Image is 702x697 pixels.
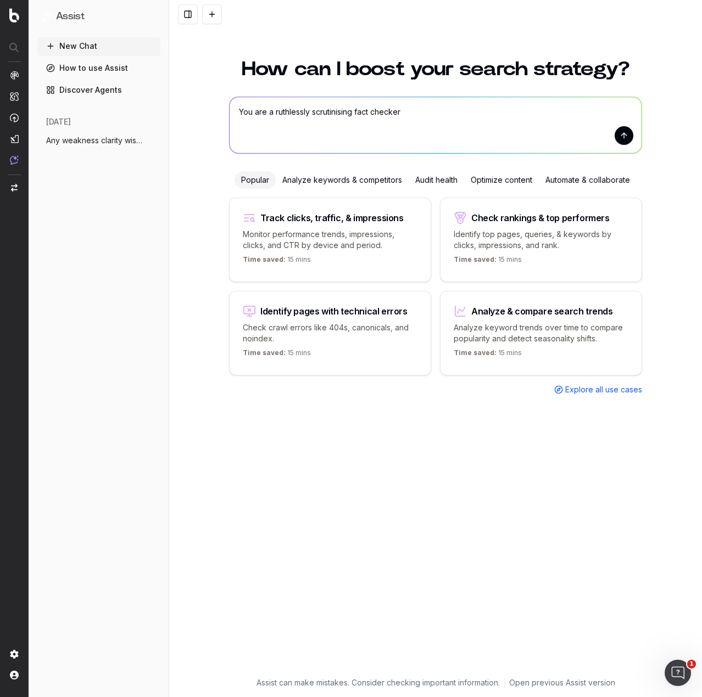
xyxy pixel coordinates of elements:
img: Intelligence [10,92,19,101]
h1: Assist [56,9,85,24]
p: Analyze keyword trends over time to compare popularity and detect seasonality shifts. [454,322,628,344]
p: Identify top pages, queries, & keywords by clicks, impressions, and rank. [454,229,628,251]
a: Open previous Assist version [509,677,615,688]
div: Popular [235,171,276,189]
div: Audit health [409,171,464,189]
h1: How can I boost your search strategy? [229,59,642,79]
p: Monitor performance trends, impressions, clicks, and CTR by device and period. [243,229,417,251]
div: Optimize content [464,171,539,189]
span: [DATE] [46,116,71,127]
img: Activation [10,113,19,122]
span: Explore all use cases [565,384,642,395]
span: Time saved: [454,255,497,263]
img: Assist [42,11,52,21]
span: 1 [687,660,696,668]
p: 15 mins [454,348,522,362]
button: Any weakness clarity wise for the follow [37,132,160,149]
a: Discover Agents [37,81,160,99]
img: Analytics [10,71,19,80]
a: Explore all use cases [554,384,642,395]
div: Analyze keywords & competitors [276,171,409,189]
span: Time saved: [243,348,286,357]
p: 15 mins [454,255,522,268]
img: Botify logo [9,8,19,23]
p: Assist can make mistakes. Consider checking important information. [257,677,500,688]
span: Time saved: [454,348,497,357]
img: Studio [10,134,19,143]
a: How to use Assist [37,59,160,77]
img: Switch project [11,184,18,192]
div: Identify pages with technical errors [260,307,408,316]
img: Setting [10,650,19,659]
img: My account [10,671,19,679]
p: 15 mins [243,348,311,362]
p: Check crawl errors like 404s, canonicals, and noindex. [243,322,417,344]
div: Automate & collaborate [539,171,637,189]
iframe: Intercom live chat [665,660,691,686]
div: Track clicks, traffic, & impressions [260,213,404,222]
div: Analyze & compare search trends [471,307,613,316]
button: New Chat [37,37,160,55]
p: 15 mins [243,255,311,268]
span: Time saved: [243,255,286,263]
span: Any weakness clarity wise for the follow [46,135,143,146]
div: Check rankings & top performers [471,213,610,222]
button: Assist [42,9,156,24]
textarea: You are a ruthlessly scrutinising fact checker [230,97,642,153]
img: Assist [10,155,19,165]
